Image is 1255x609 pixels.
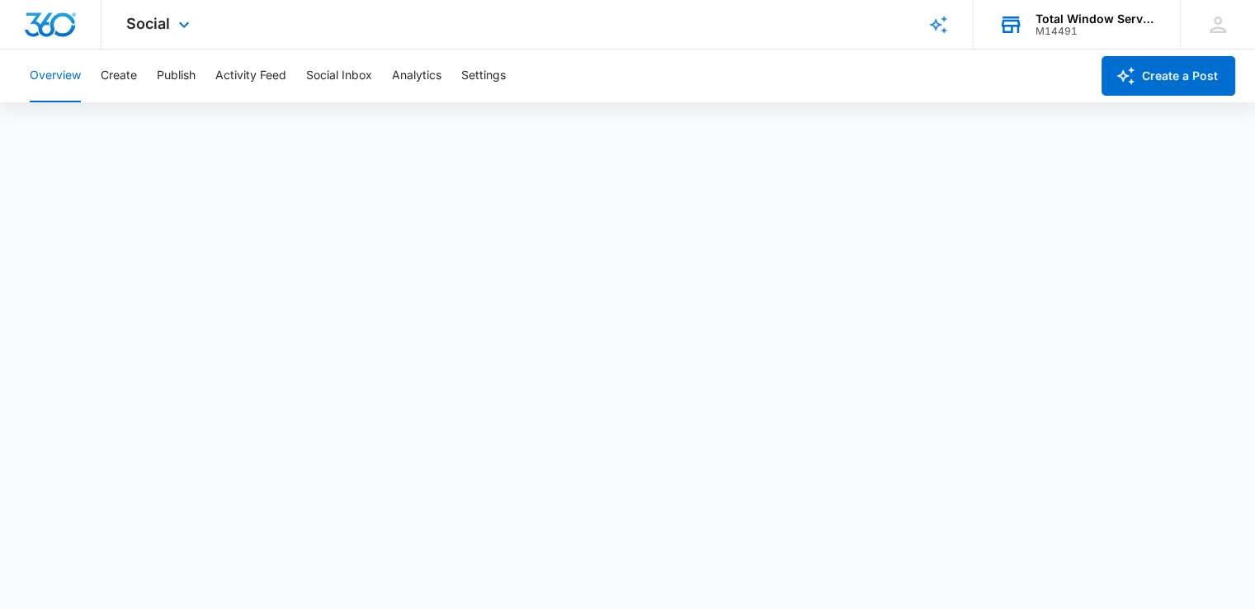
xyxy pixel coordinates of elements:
[461,50,506,102] button: Settings
[1036,12,1156,26] div: account name
[1102,56,1235,96] button: Create a Post
[101,50,137,102] button: Create
[1036,26,1156,37] div: account id
[126,15,170,32] span: Social
[392,50,441,102] button: Analytics
[306,50,372,102] button: Social Inbox
[215,50,286,102] button: Activity Feed
[30,50,81,102] button: Overview
[157,50,196,102] button: Publish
